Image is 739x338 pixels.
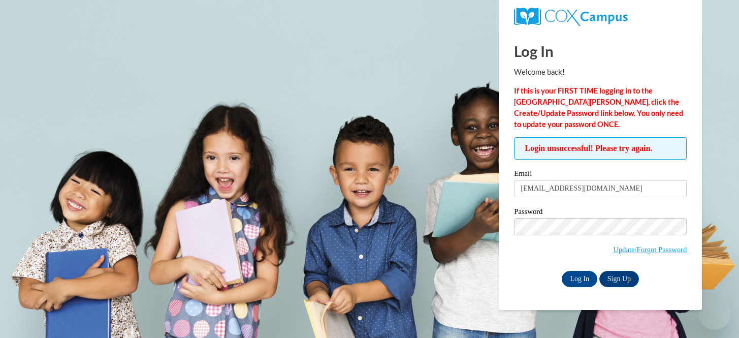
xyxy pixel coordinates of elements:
label: Password [514,208,687,218]
input: Log In [562,271,597,287]
a: Update/Forgot Password [613,245,687,254]
a: COX Campus [514,8,687,26]
iframe: Button to launch messaging window [698,297,731,330]
img: COX Campus [514,8,628,26]
p: Welcome back! [514,67,687,78]
a: Sign Up [599,271,639,287]
label: Email [514,170,687,180]
strong: If this is your FIRST TIME logging in to the [GEOGRAPHIC_DATA][PERSON_NAME], click the Create/Upd... [514,86,683,129]
span: Login unsuccessful! Please try again. [514,137,687,160]
h1: Log In [514,41,687,62]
